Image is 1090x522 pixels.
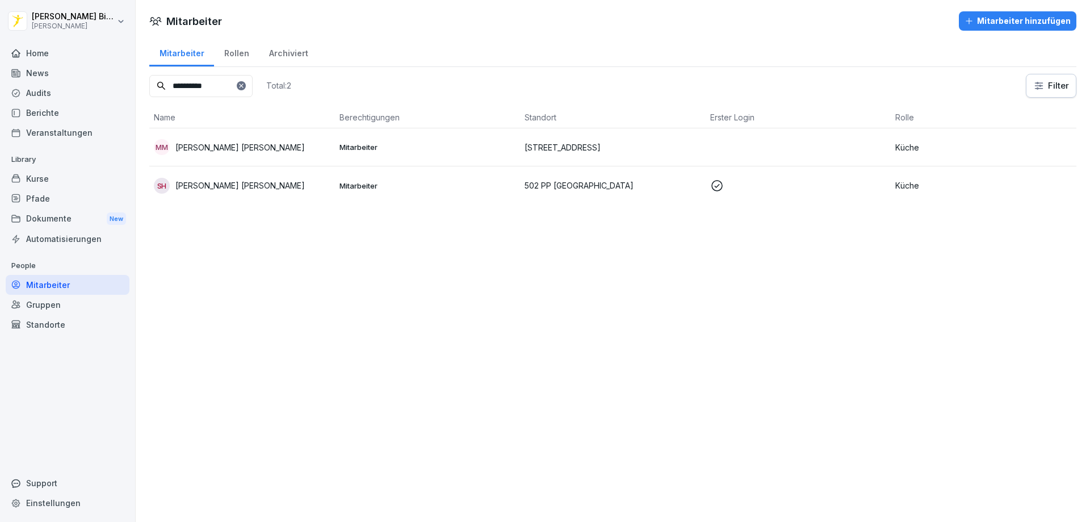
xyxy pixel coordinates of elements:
[6,169,129,189] a: Kurse
[6,123,129,143] a: Veranstaltungen
[107,212,126,225] div: New
[6,275,129,295] a: Mitarbeiter
[1026,74,1076,97] button: Filter
[149,37,214,66] a: Mitarbeiter
[525,179,701,191] p: 502 PP [GEOGRAPHIC_DATA]
[266,80,291,91] p: Total: 2
[175,179,305,191] p: [PERSON_NAME] [PERSON_NAME]
[6,295,129,315] a: Gruppen
[6,151,129,169] p: Library
[959,11,1076,31] button: Mitarbeiter hinzufügen
[166,14,222,29] h1: Mitarbeiter
[32,12,115,22] p: [PERSON_NAME] Bierstedt
[6,473,129,493] div: Support
[6,103,129,123] a: Berichte
[706,107,891,128] th: Erster Login
[339,181,516,191] p: Mitarbeiter
[965,15,1071,27] div: Mitarbeiter hinzufügen
[154,178,170,194] div: SH
[154,139,170,155] div: MM
[6,315,129,335] a: Standorte
[6,493,129,513] a: Einstellungen
[895,141,1072,153] p: Küche
[175,141,305,153] p: [PERSON_NAME] [PERSON_NAME]
[149,107,335,128] th: Name
[6,257,129,275] p: People
[32,22,115,30] p: [PERSON_NAME]
[520,107,706,128] th: Standort
[335,107,521,128] th: Berechtigungen
[6,208,129,229] a: DokumenteNew
[214,37,259,66] a: Rollen
[891,107,1076,128] th: Rolle
[6,208,129,229] div: Dokumente
[259,37,318,66] a: Archiviert
[6,229,129,249] a: Automatisierungen
[1033,80,1069,91] div: Filter
[6,63,129,83] a: News
[339,142,516,152] p: Mitarbeiter
[6,43,129,63] a: Home
[6,189,129,208] a: Pfade
[6,83,129,103] a: Audits
[525,141,701,153] p: [STREET_ADDRESS]
[895,179,1072,191] p: Küche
